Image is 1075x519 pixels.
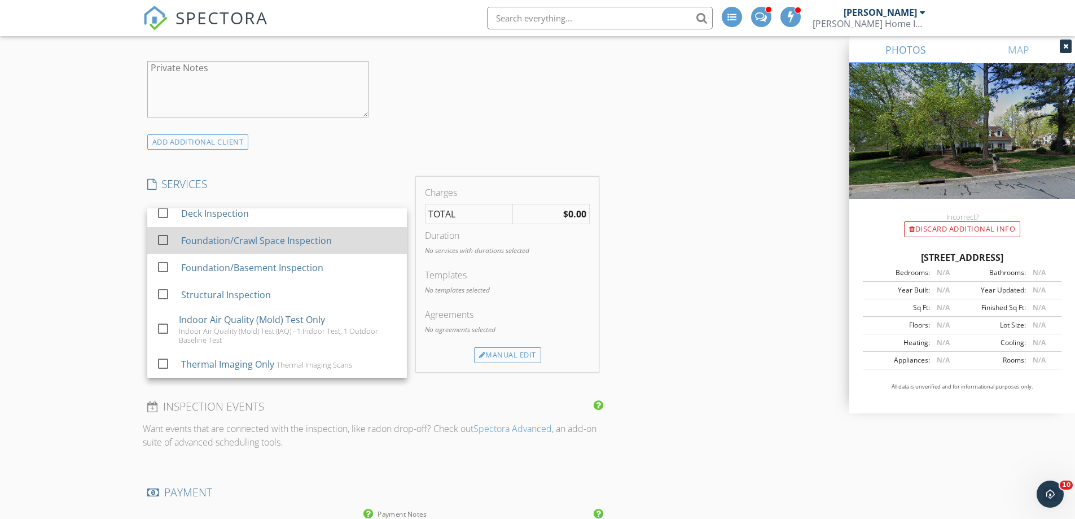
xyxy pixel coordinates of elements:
span: SPECTORA [175,6,268,29]
div: Doherty Home Inspections [813,18,925,29]
span: N/A [937,355,950,365]
div: Charges [425,186,590,199]
div: [STREET_ADDRESS] [863,251,1061,264]
div: Foundation/Crawl Space Inspection [181,234,331,247]
img: The Best Home Inspection Software - Spectora [143,6,168,30]
span: N/A [1033,355,1046,365]
a: PHOTOS [849,36,962,63]
div: Heating: [866,338,930,348]
a: Spectora Advanced [473,422,552,435]
img: streetview [849,63,1075,226]
a: SPECTORA [143,15,268,39]
h4: PAYMENT [147,485,599,500]
div: Discard Additional info [904,221,1020,237]
div: Duration [425,229,590,242]
p: All data is unverified and for informational purposes only. [863,383,1061,391]
div: Indoor Air Quality (Mold) Test (IAQ) - 1 Indoor Test, 1 Outdoor Baseline Test [179,326,398,344]
p: No templates selected [425,285,590,295]
span: N/A [937,320,950,330]
a: MAP [962,36,1075,63]
span: N/A [1033,285,1046,295]
span: N/A [937,285,950,295]
p: Want events that are connected with the inspection, like radon drop-off? Check out , an add-on su... [143,422,604,449]
div: Agreements [425,308,590,321]
p: No agreements selected [425,325,590,335]
div: Lot Size: [962,320,1026,330]
span: N/A [937,303,950,312]
div: Deck Inspection [181,207,248,220]
div: Year Updated: [962,285,1026,295]
span: N/A [1033,320,1046,330]
span: N/A [1033,303,1046,312]
div: Indoor Air Quality (Mold) Test Only [179,313,325,326]
span: 10 [1060,481,1073,490]
div: Manual Edit [474,347,541,363]
h4: SERVICES [147,177,407,191]
div: Rooms: [962,355,1026,365]
div: ADD ADDITIONAL client [147,134,249,150]
div: Incorrect? [849,212,1075,221]
div: Structural Inspection [181,288,270,302]
div: Appliances: [866,355,930,365]
div: Thermal Imaging Scans [276,360,352,369]
td: TOTAL [425,204,512,224]
div: Templates [425,268,590,282]
p: No services with durations selected [425,246,590,256]
div: Bathrooms: [962,268,1026,278]
span: N/A [937,268,950,277]
div: Thermal Imaging Only [181,357,274,371]
h4: INSPECTION EVENTS [147,399,599,414]
iframe: Intercom live chat [1037,481,1064,508]
input: Search everything... [487,7,713,29]
div: Floors: [866,320,930,330]
span: N/A [1033,338,1046,347]
div: Sq Ft: [866,303,930,313]
div: Cooling: [962,338,1026,348]
span: N/A [1033,268,1046,277]
div: Bedrooms: [866,268,930,278]
strong: $0.00 [563,208,586,220]
span: N/A [937,338,950,347]
div: Year Built: [866,285,930,295]
div: Finished Sq Ft: [962,303,1026,313]
div: [PERSON_NAME] [844,7,917,18]
div: Foundation/Basement Inspection [181,261,323,274]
